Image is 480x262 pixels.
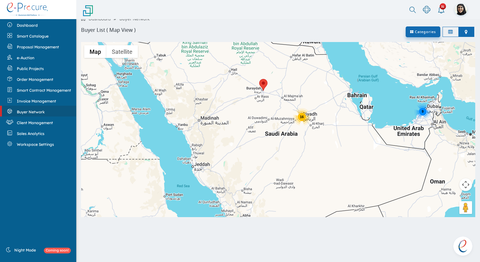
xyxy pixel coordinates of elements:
[14,248,74,252] span: Night Mode
[459,178,472,191] button: Map camera controls
[17,34,49,39] span: Smart Catalogue
[441,5,444,8] span: 31
[3,131,17,135] img: [object Object]
[17,88,71,93] span: Smart Contract Management
[406,29,443,34] a: Categories
[3,66,17,70] img: [object Object]
[3,76,17,81] img: [object Object]
[423,6,430,13] img: empty
[17,131,44,136] span: Sales Analytics
[17,23,38,28] span: Dashboard
[17,99,56,103] span: Invoice Management
[3,141,17,146] img: [object Object]
[3,22,17,27] img: [object Object]
[3,55,17,60] img: [object Object]
[3,87,17,92] img: [object Object]
[406,26,440,38] div: Categories
[259,79,267,91] div: Commerce 1
[17,66,44,71] span: Public Projects
[17,142,54,147] span: Workspace Settings
[17,120,53,125] span: Client Management
[453,237,472,256] a: Open chat
[17,55,34,60] span: e-Auction
[44,248,71,253] span: Coming soon!
[78,26,245,38] div: Buyer List ( Map View )
[293,108,311,126] div: 16
[3,109,17,114] img: [object Object]
[6,3,48,17] img: logo
[81,4,95,17] img: company-logo
[84,45,106,58] button: Show street map
[3,44,17,49] img: [object Object]
[17,110,45,114] span: Buyer Network
[3,120,17,124] img: [object Object]
[106,45,138,58] button: Show satellite imagery
[404,6,417,15] input: Search Here..
[3,33,17,38] img: [object Object]
[438,6,444,13] img: empty
[459,201,472,214] button: Drag Pegman onto the map to open Street View
[3,247,15,252] img: nighmode
[414,103,431,120] div: 9
[3,98,17,103] img: [object Object]
[17,45,59,49] span: Proposal Management
[17,77,53,82] span: Order Management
